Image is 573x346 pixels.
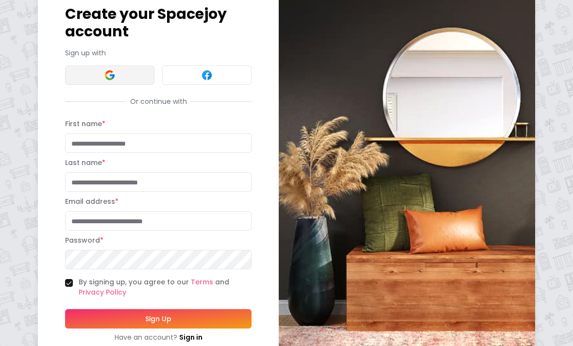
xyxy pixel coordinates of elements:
a: Terms [191,277,213,287]
label: Password [65,235,103,245]
label: Last name [65,158,105,167]
p: Sign up with [65,48,252,58]
h1: Create your Spacejoy account [65,5,252,40]
label: First name [65,119,105,129]
div: Have an account? [65,332,252,342]
span: Or continue with [126,97,191,106]
label: Email address [65,197,118,206]
a: Privacy Policy [79,287,126,297]
img: Google signin [104,69,116,81]
img: Facebook signin [201,69,213,81]
label: By signing up, you agree to our and [79,277,252,297]
a: Sign in [179,332,202,342]
button: Sign Up [65,309,252,329]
